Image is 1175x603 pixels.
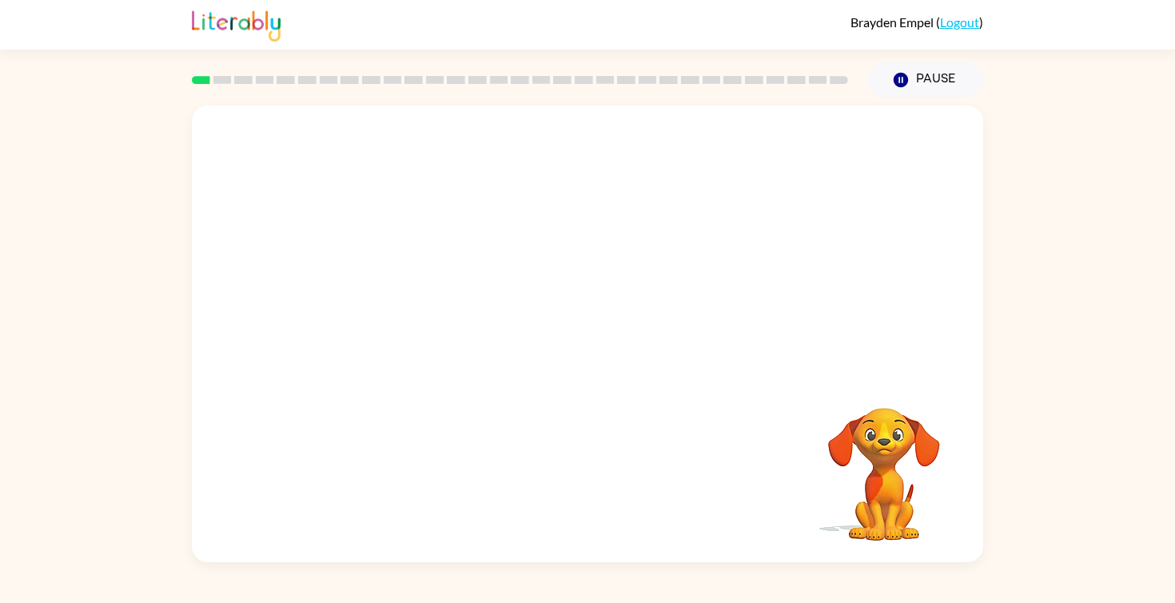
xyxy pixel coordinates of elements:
video: Your browser must support playing .mp4 files to use Literably. Please try using another browser. [804,383,964,543]
div: ( ) [850,14,983,30]
button: Pause [867,62,983,98]
a: Logout [940,14,979,30]
img: Literably [192,6,281,42]
span: Brayden Empel [850,14,936,30]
